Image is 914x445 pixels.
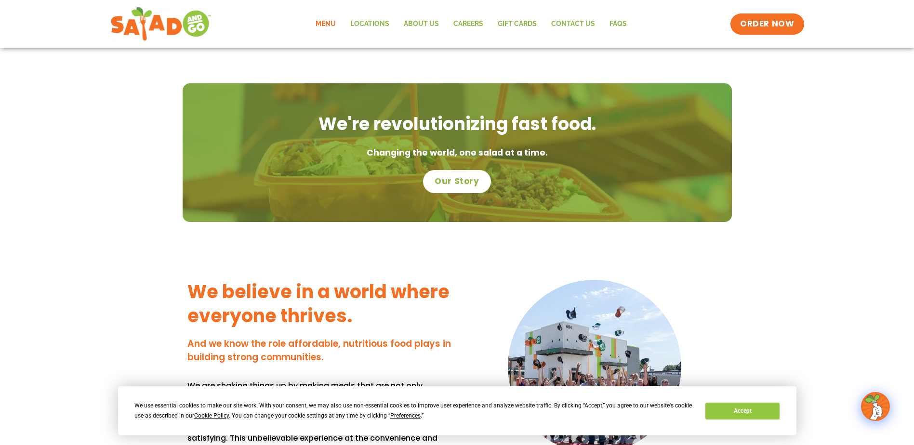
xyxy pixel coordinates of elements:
a: FAQs [602,13,634,35]
span: ORDER NOW [740,18,794,30]
a: GIFT CARDS [490,13,544,35]
button: Accept [705,403,780,419]
div: Cookie Consent Prompt [118,386,796,435]
img: wpChatIcon [862,393,889,420]
span: Our Story [435,176,479,187]
h3: We believe in a world where everyone thrives. [187,280,452,327]
p: Changing the world, one salad at a time. [192,146,722,160]
a: ORDER NOW [730,13,804,35]
nav: Menu [308,13,634,35]
span: Cookie Policy [194,412,229,419]
a: Contact Us [544,13,602,35]
a: About Us [397,13,446,35]
span: Preferences [390,412,421,419]
h2: We're revolutionizing fast food. [192,112,722,136]
h4: And we know the role affordable, nutritious food plays in building strong communities. [187,337,452,365]
a: Careers [446,13,490,35]
img: new-SAG-logo-768×292 [110,5,212,43]
a: Our Story [423,170,490,193]
div: We use essential cookies to make our site work. With your consent, we may also use non-essential ... [134,401,694,421]
a: Menu [308,13,343,35]
a: Locations [343,13,397,35]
